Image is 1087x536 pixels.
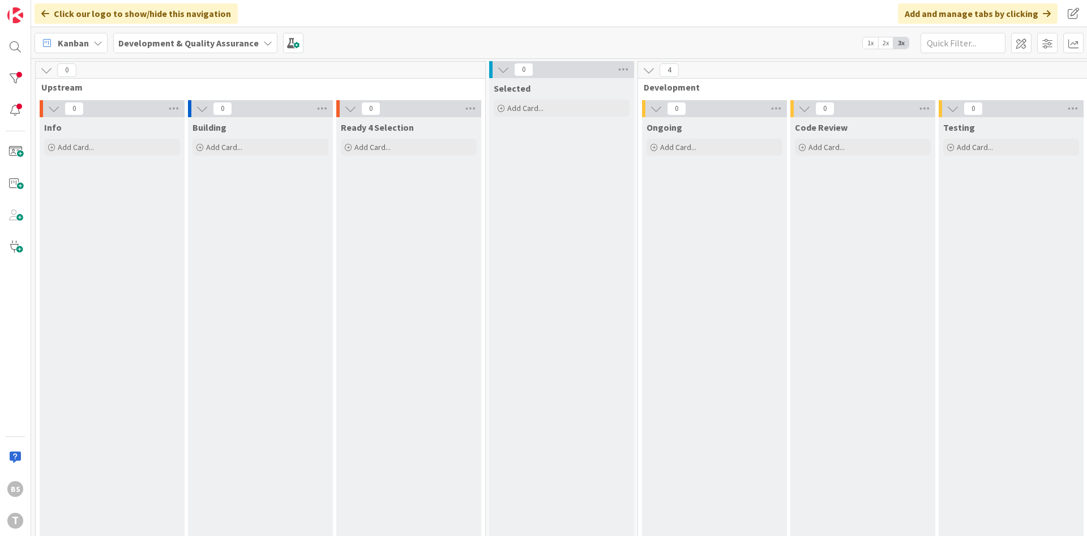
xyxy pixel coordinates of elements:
span: Selected [494,83,530,94]
span: 0 [667,102,686,115]
span: Building [192,122,226,133]
input: Quick Filter... [921,33,1005,53]
b: Development & Quality Assurance [118,37,259,49]
span: Ready 4 Selection [341,122,414,133]
img: Visit kanbanzone.com [7,7,23,23]
span: 0 [65,102,84,115]
div: BS [7,481,23,497]
span: 0 [213,102,232,115]
span: Ongoing [647,122,682,133]
span: Add Card... [206,142,242,152]
span: Add Card... [58,142,94,152]
span: Add Card... [507,103,543,113]
span: Add Card... [957,142,993,152]
span: Testing [943,122,975,133]
span: 0 [57,63,76,77]
span: 1x [863,37,878,49]
div: T [7,513,23,529]
span: Upstream [41,82,471,93]
span: 0 [361,102,380,115]
span: Add Card... [354,142,391,152]
span: 2x [878,37,893,49]
span: 3x [893,37,909,49]
span: 0 [964,102,983,115]
span: Add Card... [660,142,696,152]
span: Code Review [795,122,848,133]
span: 0 [815,102,834,115]
div: Add and manage tabs by clicking [898,3,1058,24]
span: Add Card... [808,142,845,152]
span: 0 [514,63,533,76]
div: Click our logo to show/hide this navigation [35,3,238,24]
span: Kanban [58,36,89,50]
span: 4 [660,63,679,77]
span: Info [44,122,62,133]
